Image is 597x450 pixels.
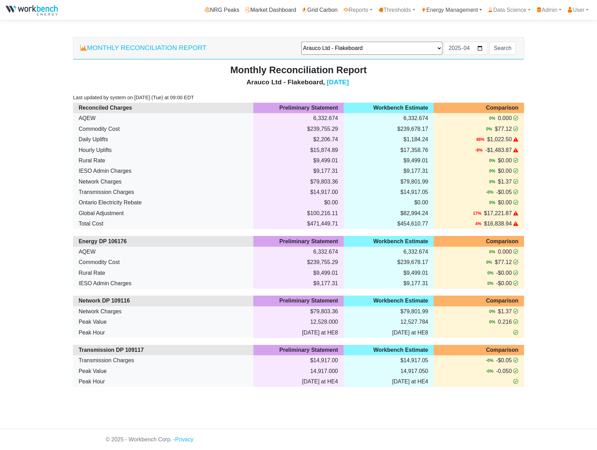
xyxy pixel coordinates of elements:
[73,145,253,155] td: Hourly Uplifts
[344,197,434,208] td: $0.00
[344,236,434,246] th: Workbench Estimate
[253,124,344,134] td: $239,755.29
[344,113,434,124] td: 6,332.674
[476,136,486,143] span: 46%
[493,258,513,266] span: $77.12
[344,145,434,155] td: $17,358.76
[253,296,344,306] th: Preliminary Statement
[73,257,253,268] td: Commodity Cost
[73,94,194,102] div: Last updated by system on [DATE] (Tue) at 09:00 EDT
[73,219,253,229] td: Total Cost
[73,197,253,208] td: Ontario Electricity Rebate
[73,268,253,278] td: Rural Rate
[375,3,418,17] a: Thresholds
[344,134,434,145] td: $1,184.24
[253,355,344,366] td: $14,917.00
[494,269,513,277] span: -$0.00
[73,296,253,306] th: Network DP 109116
[485,3,533,17] a: Data Science
[80,43,206,53] div: Monthly Reconciliation Report
[344,257,434,268] td: $239,678.17
[253,219,344,229] td: $471,449.71
[486,357,495,364] span: -0%
[494,279,513,288] span: -$0.00
[327,78,349,86] a: [DATE]
[73,166,253,176] td: IESO Admin Charges
[489,199,497,206] span: 0%
[489,158,497,164] span: 0%
[73,177,253,187] td: Network Charges
[497,198,513,207] span: $0.00
[253,257,344,268] td: $239,755.29
[344,208,434,219] td: $82,994.24
[483,220,513,228] span: $16,838.94
[344,327,434,338] td: [DATE] at HE8
[497,248,513,256] span: 0.000
[344,376,434,387] td: [DATE] at HE4
[489,168,497,174] span: 0%
[475,221,483,227] span: 4%
[488,270,495,276] span: 0%
[484,146,513,154] span: -$1,483.87
[486,126,493,132] span: 0%
[486,135,513,144] span: $1,022.50
[253,278,344,289] td: $9,177.31
[497,307,513,316] span: $1.37
[253,113,344,124] td: 6,332.674
[246,77,327,87] span: Arauco Ltd - Flakeboard,
[434,345,524,355] th: Comparison
[253,155,344,166] td: $9,499.01
[344,103,434,113] th: Workbench Estimate
[486,189,495,195] span: -0%
[253,166,344,176] td: $9,177.31
[73,327,253,338] td: Peak Hour
[253,366,344,376] td: 14,917.000
[344,278,434,289] td: $9,177.31
[489,249,497,255] span: 0%
[253,208,344,219] td: $100,216.11
[73,376,253,387] td: Peak Hour
[253,145,344,155] td: $15,874.89
[253,197,344,208] td: $0.00
[253,306,344,317] td: $79,803.36
[434,236,524,246] th: Comparison
[497,167,513,175] span: $0.00
[489,319,497,325] span: 0%
[489,308,497,315] span: 0%
[344,268,434,278] td: $9,499.01
[253,134,344,145] td: $2,206.74
[253,376,344,387] td: [DATE] at HE4
[73,355,253,366] td: Transmission Charges
[299,3,340,17] a: Grid Carbon
[494,188,513,196] span: -$0.05
[434,103,524,113] th: Comparison
[253,247,344,257] td: 6,332.674
[344,306,434,317] td: $79,801.99
[497,156,513,165] span: $0.00
[175,436,193,442] a: Privacy
[475,147,484,153] span: -9%
[344,247,434,257] td: 6,332.674
[73,247,253,257] td: AQEW
[73,113,253,124] td: AQEW
[253,268,344,278] td: $9,499.01
[486,368,495,374] span: -0%
[341,3,375,17] a: Reports
[6,5,58,16] img: NRGPeaks.png
[344,124,434,134] td: $239,678.17
[344,355,434,366] td: $14,917.05
[253,236,344,246] th: Preliminary Statement
[486,259,493,265] span: 0%
[473,210,483,216] span: 17%
[344,366,434,376] td: 14,917.050
[100,429,497,450] div: © 2025 - Workbench Corp. -
[497,178,513,186] span: $1.37
[202,3,242,17] a: NRG Peaks
[253,317,344,327] td: 12,528.000
[564,3,591,17] a: User
[73,345,253,355] th: Transmission DP 109117
[418,3,485,17] a: Energy Management
[493,125,513,133] span: $77.12
[73,187,253,197] td: Transmission Charges
[73,278,253,289] td: IESO Admin Charges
